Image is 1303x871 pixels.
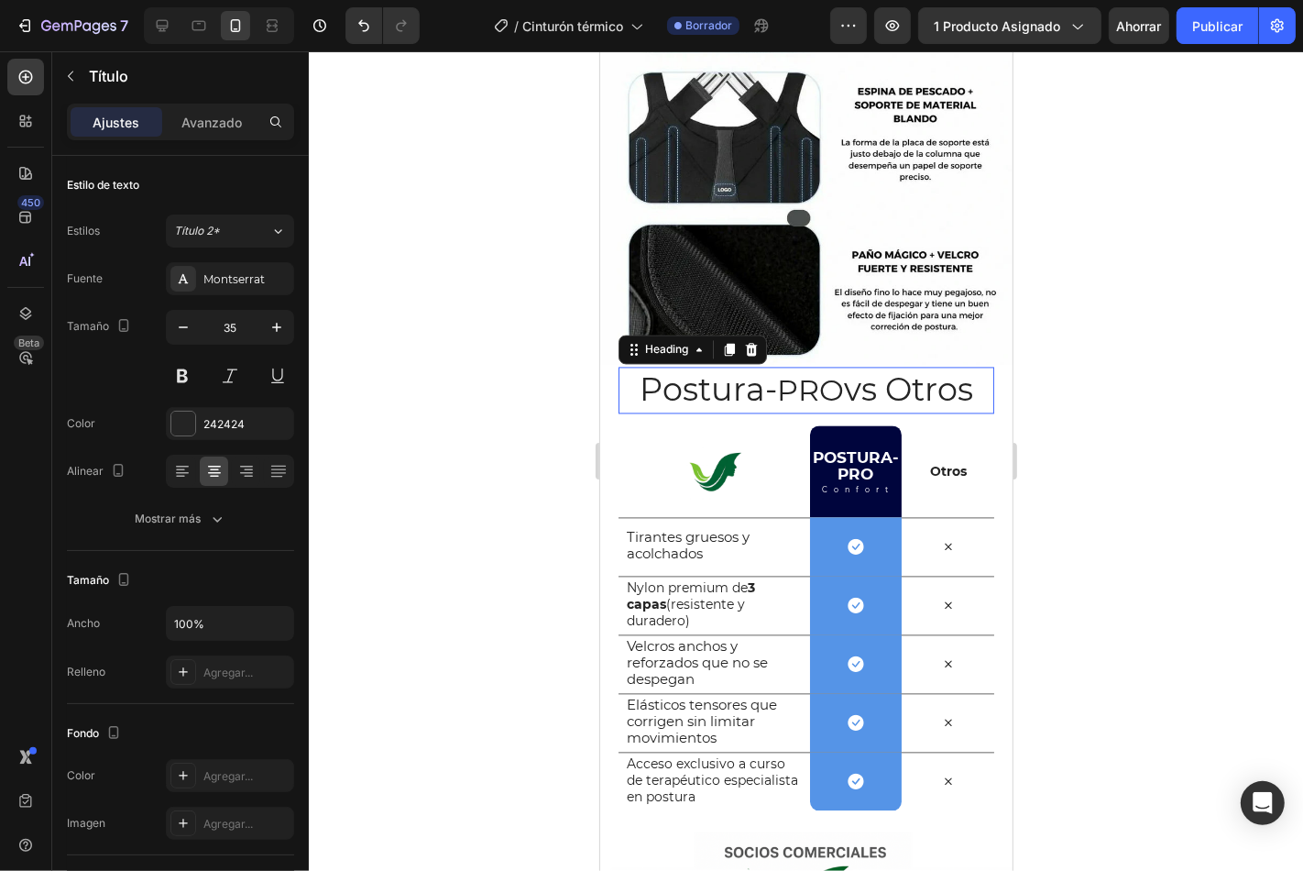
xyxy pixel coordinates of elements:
font: Alinear [67,464,104,478]
font: 450 [21,196,40,209]
font: Mostrar más [135,512,201,525]
font: Montserrat [203,272,265,286]
font: 7 [120,17,128,35]
iframe: Área de diseño [600,51,1013,871]
font: 242424 [203,417,245,431]
font: Ahorrar [1117,18,1162,34]
button: Título 2* [166,215,294,248]
font: Beta [18,336,39,349]
font: Relleno [67,665,105,678]
font: Fondo [67,726,99,740]
button: Publicar [1177,7,1258,44]
font: Publicar [1192,18,1243,34]
font: / [514,18,519,34]
div: Abrir Intercom Messenger [1241,781,1285,825]
font: Agregar... [203,666,253,679]
button: 7 [7,7,137,44]
font: Tamaño [67,573,109,587]
font: Estilos [67,224,100,237]
font: Ancho [67,616,100,630]
font: Imagen [67,816,105,830]
font: Ajustes [93,115,140,130]
font: Fuente [67,271,103,285]
font: Agregar... [203,817,253,831]
font: Agregar... [203,769,253,783]
font: Cinturón térmico [522,18,623,34]
font: Título [89,67,128,85]
font: Título 2* [174,224,220,237]
font: Avanzado [181,115,242,130]
font: Estilo de texto [67,178,139,192]
font: Color [67,416,95,430]
button: Mostrar más [67,502,294,535]
div: Deshacer/Rehacer [345,7,420,44]
input: Auto [167,607,293,640]
font: 1 producto asignado [934,18,1060,34]
font: Tamaño [67,319,109,333]
font: Borrador [685,18,732,32]
button: Ahorrar [1109,7,1169,44]
p: Título [89,65,287,87]
button: 1 producto asignado [918,7,1101,44]
font: Color [67,768,95,782]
